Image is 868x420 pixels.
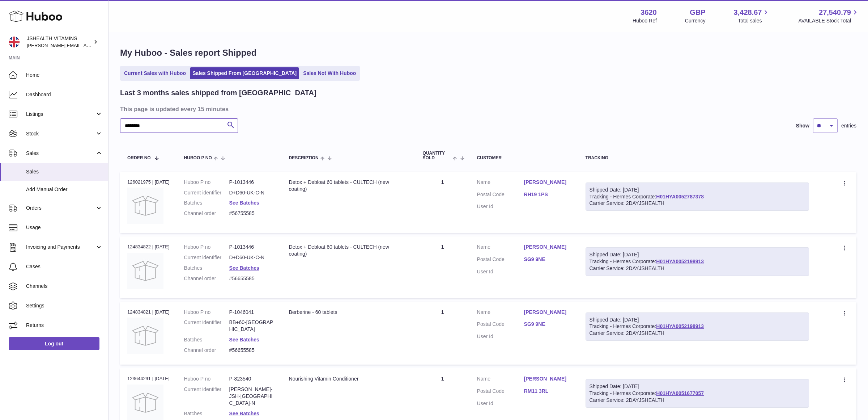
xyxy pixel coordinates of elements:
[289,375,408,382] div: Nourishing Vitamin Conditioner
[229,275,275,282] dd: #56655585
[477,191,524,200] dt: Postal Code
[656,259,704,264] a: H01HYA0052198913
[26,302,103,309] span: Settings
[798,17,859,24] span: AVAILABLE Stock Total
[27,35,92,49] div: JSHEALTH VITAMINS
[184,309,229,316] dt: Huboo P no
[796,122,809,129] label: Show
[633,17,657,24] div: Huboo Ref
[184,410,229,417] dt: Batches
[184,199,229,206] dt: Batches
[229,411,259,416] a: See Batches
[27,42,145,48] span: [PERSON_NAME][EMAIL_ADDRESS][DOMAIN_NAME]
[289,179,408,193] div: Detox + Debloat 60 tablets - CULTECH (new coating)
[524,179,571,186] a: [PERSON_NAME]
[190,67,299,79] a: Sales Shipped From [GEOGRAPHIC_DATA]
[229,179,275,186] dd: P-1013446
[656,194,704,199] a: H01HYA0052787378
[127,375,170,382] div: 123644291 | [DATE]
[127,156,151,160] span: Order No
[416,172,470,233] td: 1
[416,236,470,298] td: 1
[26,72,103,79] span: Home
[734,8,770,24] a: 3,428.67 Total sales
[524,256,571,263] a: SG9 9NE
[477,203,524,210] dt: User Id
[289,244,408,257] div: Detox + Debloat 60 tablets - CULTECH (new coating)
[524,309,571,316] a: [PERSON_NAME]
[127,179,170,185] div: 126021975 | [DATE]
[184,244,229,251] dt: Huboo P no
[477,244,524,252] dt: Name
[590,200,805,207] div: Carrier Service: 2DAYJSHEALTH
[229,210,275,217] dd: #56755585
[26,263,103,270] span: Cases
[26,224,103,231] span: Usage
[819,8,851,17] span: 27,540.79
[184,189,229,196] dt: Current identifier
[127,244,170,250] div: 124834822 | [DATE]
[127,309,170,315] div: 124834821 | [DATE]
[26,111,95,118] span: Listings
[301,67,358,79] a: Sales Not With Huboo
[590,186,805,193] div: Shipped Date: [DATE]
[477,268,524,275] dt: User Id
[477,321,524,329] dt: Postal Code
[26,130,95,137] span: Stock
[229,189,275,196] dd: D+D60-UK-C-N
[184,375,229,382] dt: Huboo P no
[26,322,103,329] span: Returns
[524,375,571,382] a: [PERSON_NAME]
[184,386,229,407] dt: Current identifier
[26,186,103,193] span: Add Manual Order
[184,347,229,354] dt: Channel order
[229,375,275,382] dd: P-823540
[477,179,524,188] dt: Name
[127,318,163,354] img: no-photo.jpg
[184,265,229,272] dt: Batches
[229,337,259,343] a: See Batches
[416,302,470,365] td: 1
[586,182,809,211] div: Tracking - Hermes Corporate:
[122,67,188,79] a: Current Sales with Huboo
[26,168,103,175] span: Sales
[477,333,524,340] dt: User Id
[229,254,275,261] dd: D+D60-UK-C-N
[26,205,95,211] span: Orders
[184,336,229,343] dt: Batches
[734,8,762,17] span: 3,428.67
[477,156,571,160] div: Customer
[26,283,103,290] span: Channels
[229,244,275,251] dd: P-1013446
[524,388,571,395] a: RM11 3RL
[184,179,229,186] dt: Huboo P no
[26,150,95,157] span: Sales
[120,88,316,98] h2: Last 3 months sales shipped from [GEOGRAPHIC_DATA]
[524,244,571,251] a: [PERSON_NAME]
[477,400,524,407] dt: User Id
[26,91,103,98] span: Dashboard
[229,347,275,354] dd: #56655585
[229,265,259,271] a: See Batches
[9,37,20,47] img: francesca@jshealthvitamins.com
[590,316,805,323] div: Shipped Date: [DATE]
[184,210,229,217] dt: Channel order
[477,375,524,384] dt: Name
[184,319,229,333] dt: Current identifier
[586,247,809,276] div: Tracking - Hermes Corporate:
[524,321,571,328] a: SG9 9NE
[423,151,451,160] span: Quantity Sold
[841,122,856,129] span: entries
[690,8,705,17] strong: GBP
[184,156,212,160] span: Huboo P no
[656,323,704,329] a: H01HYA0052198913
[590,265,805,272] div: Carrier Service: 2DAYJSHEALTH
[590,383,805,390] div: Shipped Date: [DATE]
[477,388,524,396] dt: Postal Code
[524,191,571,198] a: RH19 1PS
[26,244,95,251] span: Invoicing and Payments
[656,390,704,396] a: H01HYA0051677057
[289,156,319,160] span: Description
[590,397,805,404] div: Carrier Service: 2DAYJSHEALTH
[477,309,524,318] dt: Name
